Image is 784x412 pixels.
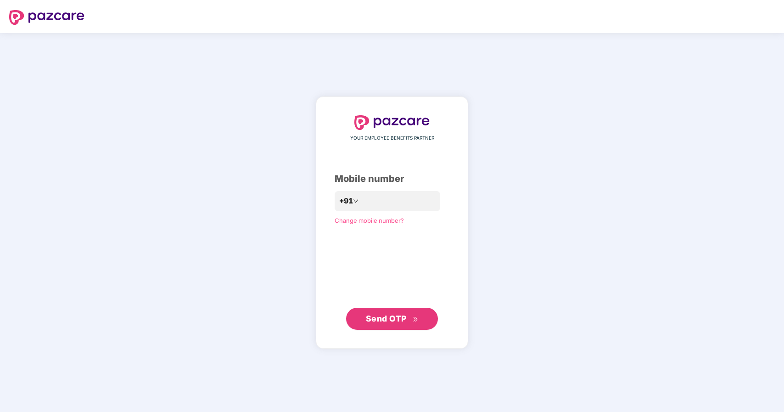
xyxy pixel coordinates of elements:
[350,135,434,142] span: YOUR EMPLOYEE BENEFITS PARTNER
[335,172,449,186] div: Mobile number
[413,316,419,322] span: double-right
[346,308,438,330] button: Send OTPdouble-right
[366,314,407,323] span: Send OTP
[9,10,84,25] img: logo
[353,198,358,204] span: down
[339,195,353,207] span: +91
[335,217,404,224] a: Change mobile number?
[354,115,430,130] img: logo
